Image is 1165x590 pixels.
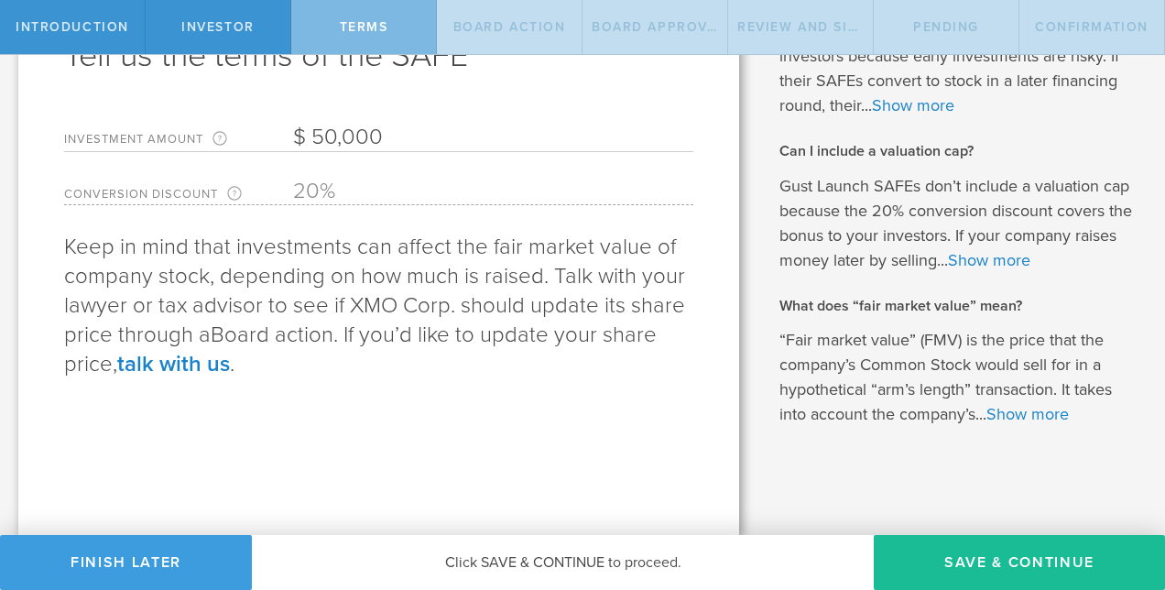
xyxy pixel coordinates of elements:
[872,95,954,115] a: Show more
[779,328,1138,427] p: “Fair market value” (FMV) is the price that the company’s Common Stock would sell for in a hypoth...
[948,250,1030,270] a: Show more
[64,34,693,78] h1: Tell us the terms of the SAFE
[252,535,874,590] div: Click SAVE & CONTINUE to proceed.
[779,174,1138,273] p: Gust Launch SAFEs don’t include a valuation cap because the 20% conversion discount covers the bo...
[181,19,255,35] span: Investor
[737,19,869,35] span: Review and Sign
[913,19,979,35] span: Pending
[16,19,129,35] span: Introduction
[117,351,230,377] a: talk with us
[779,296,1138,316] h2: What does “fair market value” mean?
[779,19,1138,118] p: The conversion discount is a reward for your early investors because early investments are risky....
[64,131,293,151] label: Investment Amount
[453,19,566,35] span: Board Action
[64,186,293,204] label: Conversion Discount
[211,322,333,348] span: Board action
[986,404,1069,424] a: Show more
[779,141,1138,161] h2: Can I include a valuation cap?
[1073,447,1165,535] iframe: Chat Widget
[1035,19,1149,35] span: Confirmation
[64,233,693,379] p: Keep in mind that investments can affect the fair market value of company stock, depending on how...
[592,19,724,35] span: Board Approval
[874,535,1165,590] button: Save & Continue
[340,19,388,35] span: terms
